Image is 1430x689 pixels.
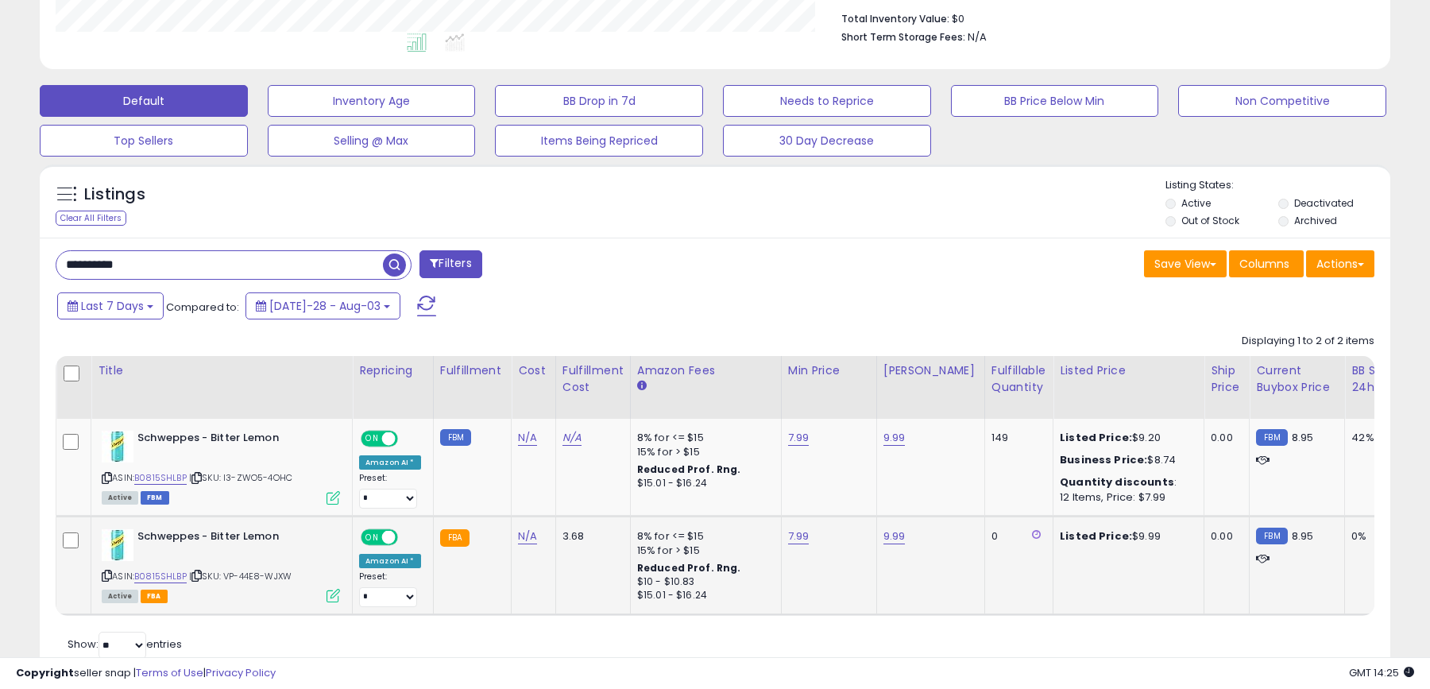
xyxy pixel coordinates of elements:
[206,665,276,680] a: Privacy Policy
[968,29,987,45] span: N/A
[637,589,769,602] div: $15.01 - $16.24
[136,665,203,680] a: Terms of Use
[518,362,549,379] div: Cost
[40,85,248,117] button: Default
[883,362,978,379] div: [PERSON_NAME]
[68,637,182,652] span: Show: entries
[1181,214,1239,227] label: Out of Stock
[1351,529,1404,544] div: 0%
[637,529,769,544] div: 8% for <= $15
[1211,529,1237,544] div: 0.00
[1211,362,1243,396] div: Ship Price
[1292,430,1314,445] span: 8.95
[16,665,74,680] strong: Copyright
[1294,196,1354,210] label: Deactivated
[16,666,276,681] div: seller snap | |
[440,529,470,547] small: FBA
[1060,430,1132,445] b: Listed Price:
[637,379,647,393] small: Amazon Fees.
[841,12,949,25] b: Total Inventory Value:
[1144,250,1227,277] button: Save View
[137,431,330,450] b: Schweppes - Bitter Lemon
[98,362,346,379] div: Title
[396,530,421,544] span: OFF
[189,570,292,583] span: | SKU: VP-44E8-WJXW
[40,125,248,157] button: Top Sellers
[102,491,138,505] span: All listings currently available for purchase on Amazon
[991,362,1046,396] div: Fulfillable Quantity
[1256,429,1287,446] small: FBM
[788,430,810,446] a: 7.99
[637,463,741,476] b: Reduced Prof. Rng.
[637,362,775,379] div: Amazon Fees
[359,554,421,568] div: Amazon AI *
[57,292,164,319] button: Last 7 Days
[269,298,381,314] span: [DATE]-28 - Aug-03
[723,85,931,117] button: Needs to Reprice
[637,544,769,558] div: 15% for > $15
[1349,665,1414,680] span: 2025-08-13 14:25 GMT
[1060,474,1174,490] b: Quantity discounts
[883,430,906,446] a: 9.99
[359,455,421,470] div: Amazon AI *
[134,471,187,485] a: B0815SHLBP
[1060,475,1192,490] div: :
[562,362,624,396] div: Fulfillment Cost
[1229,250,1304,277] button: Columns
[359,362,427,379] div: Repricing
[723,125,931,157] button: 30 Day Decrease
[166,300,239,315] span: Compared to:
[1211,431,1237,445] div: 0.00
[637,477,769,490] div: $15.01 - $16.24
[1060,490,1192,505] div: 12 Items, Price: $7.99
[137,529,330,548] b: Schweppes - Bitter Lemon
[495,85,703,117] button: BB Drop in 7d
[991,431,1041,445] div: 149
[1292,528,1314,544] span: 8.95
[359,571,421,607] div: Preset:
[102,431,133,463] img: 31EKG-IG3gL._SL40_.jpg
[245,292,400,319] button: [DATE]-28 - Aug-03
[951,85,1159,117] button: BB Price Below Min
[359,473,421,509] div: Preset:
[102,431,340,503] div: ASIN:
[991,529,1041,544] div: 0
[1294,214,1337,227] label: Archived
[362,530,382,544] span: ON
[1165,178,1389,193] p: Listing States:
[562,529,618,544] div: 3.68
[1239,256,1289,272] span: Columns
[562,430,582,446] a: N/A
[362,432,382,446] span: ON
[883,528,906,544] a: 9.99
[1060,453,1192,467] div: $8.74
[440,429,471,446] small: FBM
[1256,362,1338,396] div: Current Buybox Price
[1181,196,1211,210] label: Active
[81,298,144,314] span: Last 7 Days
[1351,431,1404,445] div: 42%
[1060,529,1192,544] div: $9.99
[788,528,810,544] a: 7.99
[637,575,769,589] div: $10 - $10.83
[1060,362,1197,379] div: Listed Price
[1060,452,1147,467] b: Business Price:
[56,211,126,226] div: Clear All Filters
[141,590,168,603] span: FBA
[518,528,537,544] a: N/A
[419,250,481,278] button: Filters
[440,362,504,379] div: Fulfillment
[495,125,703,157] button: Items Being Repriced
[141,491,169,505] span: FBM
[102,590,138,603] span: All listings currently available for purchase on Amazon
[1060,431,1192,445] div: $9.20
[518,430,537,446] a: N/A
[1242,334,1374,349] div: Displaying 1 to 2 of 2 items
[189,471,292,484] span: | SKU: I3-ZWO5-4OHC
[841,30,965,44] b: Short Term Storage Fees:
[637,445,769,459] div: 15% for > $15
[1060,528,1132,544] b: Listed Price:
[102,529,133,561] img: 31EKG-IG3gL._SL40_.jpg
[1351,362,1409,396] div: BB Share 24h.
[268,85,476,117] button: Inventory Age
